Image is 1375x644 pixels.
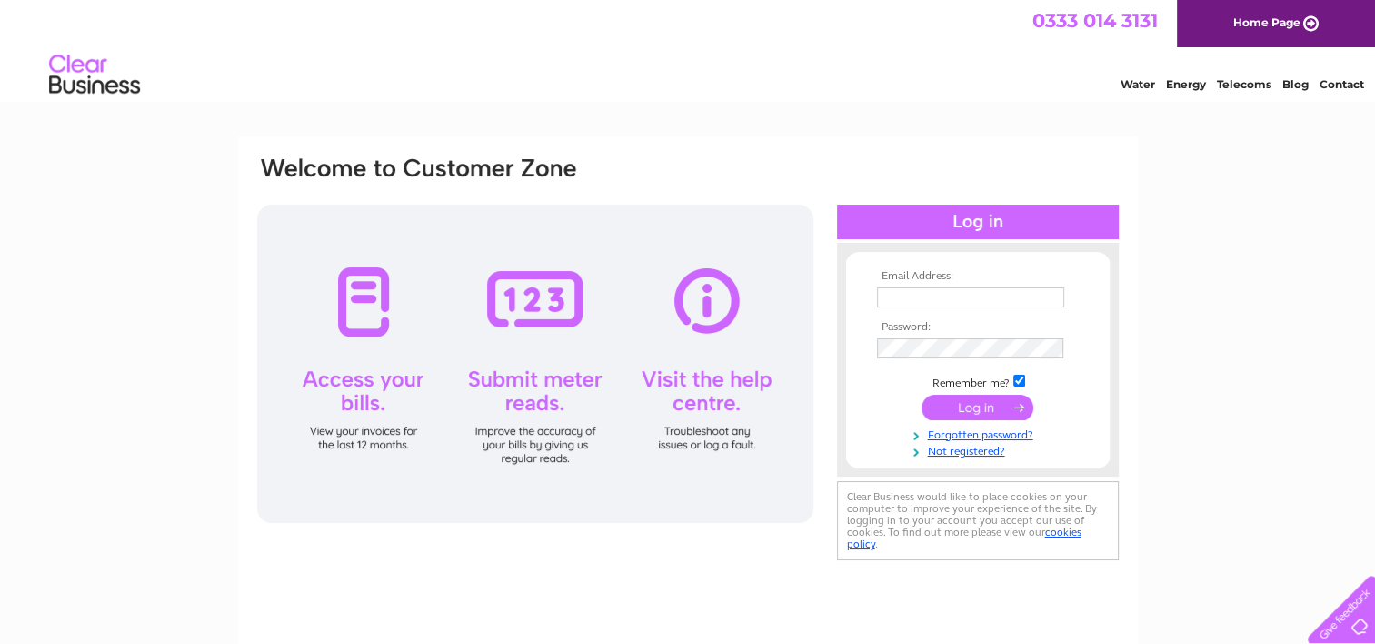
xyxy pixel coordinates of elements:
a: Energy [1166,77,1206,91]
a: cookies policy [847,526,1081,550]
div: Clear Business is a trading name of Verastar Limited (registered in [GEOGRAPHIC_DATA] No. 3667643... [259,10,1118,88]
th: Email Address: [872,270,1083,283]
a: Telecoms [1217,77,1271,91]
a: Not registered? [877,441,1083,458]
a: Water [1121,77,1155,91]
img: logo.png [48,47,141,103]
a: Contact [1320,77,1364,91]
th: Password: [872,321,1083,334]
a: Forgotten password? [877,425,1083,442]
a: Blog [1282,77,1309,91]
td: Remember me? [872,372,1083,390]
input: Submit [922,395,1033,420]
a: 0333 014 3131 [1032,9,1158,32]
div: Clear Business would like to place cookies on your computer to improve your experience of the sit... [837,481,1119,560]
